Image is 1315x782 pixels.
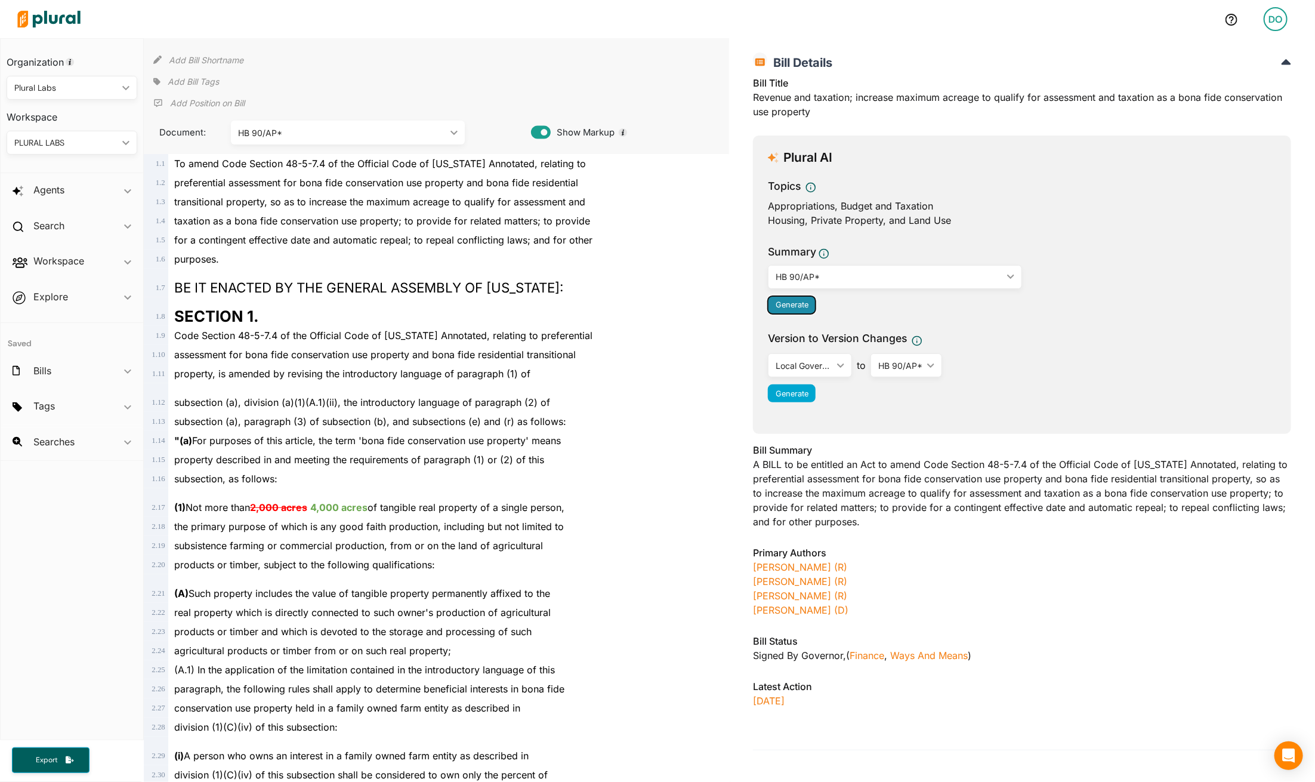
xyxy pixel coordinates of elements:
span: Such property includes the value of tangible property permanently affixed to the [174,587,550,599]
p: [DATE] [753,694,1291,708]
span: 1 . 15 [152,455,165,464]
span: A person who owns an interest in a family owned farm entity as described in [174,750,529,762]
a: DO [1254,2,1297,36]
a: Finance [850,649,884,661]
h2: Searches [33,435,75,448]
span: 1 . 5 [156,236,165,244]
span: For purposes of this article, the term 'bona fide conservation use property' means [174,435,561,447]
h2: Agents [33,183,64,196]
h3: Topics [768,178,801,194]
span: 2 . 25 [152,666,165,674]
span: Generate [776,389,808,398]
div: Signed by Governor , ( ) [753,648,1291,663]
span: Document: [153,126,217,139]
div: HB 90/AP* [776,270,1002,283]
h3: Workspace [7,100,137,126]
span: Add Bill Tags [168,76,219,88]
strong: (A) [174,587,189,599]
div: Appropriations, Budget and Taxation [768,199,1276,213]
a: [PERSON_NAME] (R) [753,561,847,573]
div: Add Position Statement [153,94,245,112]
h3: Primary Authors [753,546,1291,560]
span: the primary purpose of which is any good faith production, including but not limited to [174,521,564,532]
button: Export [12,747,89,773]
span: Generate [776,300,808,309]
span: 2 . 30 [152,771,165,779]
div: Tooltip anchor [618,127,628,138]
span: subsection (a), paragraph (3) of subsection (b), and subsections (e) and (r) as follows: [174,415,566,427]
span: taxation as a bona fide conservation use property; to provide for related matters; to provide [174,215,590,227]
p: Add Position on Bill [170,97,245,109]
strong: "(a) [174,435,192,447]
div: Local Government Fiscal Note [776,359,832,372]
a: [PERSON_NAME] (R) [753,590,847,602]
span: 1 . 8 [156,312,165,321]
span: 1 . 16 [152,475,165,483]
span: 1 . 7 [156,284,165,292]
span: for a contingent effective date and automatic repeal; to repeal conflicting laws; and for other [174,234,592,246]
a: [PERSON_NAME] (R) [753,575,847,587]
div: Plural Labs [14,82,118,94]
del: 2,000 acres [250,501,307,513]
h2: Tags [33,399,55,412]
span: 2 . 26 [152,685,165,693]
h2: Workspace [33,254,84,267]
div: Tooltip anchor [64,57,75,67]
span: 2 . 27 [152,704,165,712]
div: PLURAL LABS [14,137,118,149]
span: 2 . 19 [152,541,165,550]
span: 1 . 11 [152,370,165,378]
span: subsection (a), division (a)(1)(A.1)(ii), the introductory language of paragraph (2) of [174,396,550,408]
div: Open Intercom Messenger [1274,741,1303,770]
button: Generate [768,296,816,314]
span: property described in and meeting the requirements of paragraph (1) or (2) of this [174,454,544,466]
h2: Search [33,219,64,232]
span: 1 . 2 [156,178,165,187]
h2: Bills [33,364,51,377]
span: To amend Code Section 48-5-7.4 of the Official Code of [US_STATE] Annotated, relating to [174,158,586,170]
div: DO [1264,7,1288,31]
h4: Saved [1,323,143,352]
span: Code Section 48-5-7.4 of the Official Code of [US_STATE] Annotated, relating to preferential [174,330,592,341]
span: products or timber and which is devoted to the storage and processing of such [174,626,532,638]
span: subsistence farming or commercial production, from or on the land of agricultural [174,540,543,552]
span: 2 . 21 [152,589,165,598]
span: 1 . 9 [156,331,165,340]
span: 2 . 17 [152,503,165,512]
span: 2 . 24 [152,646,165,655]
h3: Summary [768,244,816,260]
h2: Explore [33,290,68,303]
span: real property which is directly connected to such owner's production of agricultural [174,606,551,618]
div: Revenue and taxation; increase maximum acreage to qualify for assessment and taxation as a bona f... [753,76,1291,126]
span: (A.1) In the application of the limitation contained in the introductory language of this [174,664,555,676]
div: A BILL to be entitled an Act to amend Code Section 48-5-7.4 of the Official Code of [US_STATE] An... [753,443,1291,536]
div: HB 90/AP* [238,127,446,139]
span: Export [27,755,66,765]
span: 1 . 12 [152,398,165,407]
strong: (i) [174,750,184,762]
span: 1 . 13 [152,417,165,426]
span: 2 . 18 [152,522,165,531]
span: 1 . 6 [156,255,165,263]
span: Not more than of tangible real property of a single person, [174,501,564,513]
button: Add Bill Shortname [169,50,243,69]
h3: Organization [7,45,137,71]
span: 2 . 20 [152,561,165,569]
span: division (1)(C)(iv) of this subsection: [174,721,338,733]
h3: Bill Title [753,76,1291,90]
span: paragraph, the following rules shall apply to determine beneficial interests in bona fide [174,683,564,695]
span: 1 . 1 [156,159,165,168]
span: subsection, as follows: [174,473,277,485]
a: Ways and Means [890,649,968,661]
a: [PERSON_NAME] (D) [753,604,848,616]
span: 1 . 4 [156,217,165,225]
span: 2 . 28 [152,723,165,731]
span: BE IT ENACTED BY THE GENERAL ASSEMBLY OF [US_STATE]: [174,279,563,295]
h3: Latest Action [753,679,1291,694]
h3: Bill Status [753,634,1291,648]
div: Add tags [153,73,219,91]
span: 2 . 22 [152,608,165,617]
strong: (1) [174,501,186,513]
span: 1 . 10 [152,350,165,359]
span: division (1)(C)(iv) of this subsection shall be considered to own only the percent of [174,769,548,781]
